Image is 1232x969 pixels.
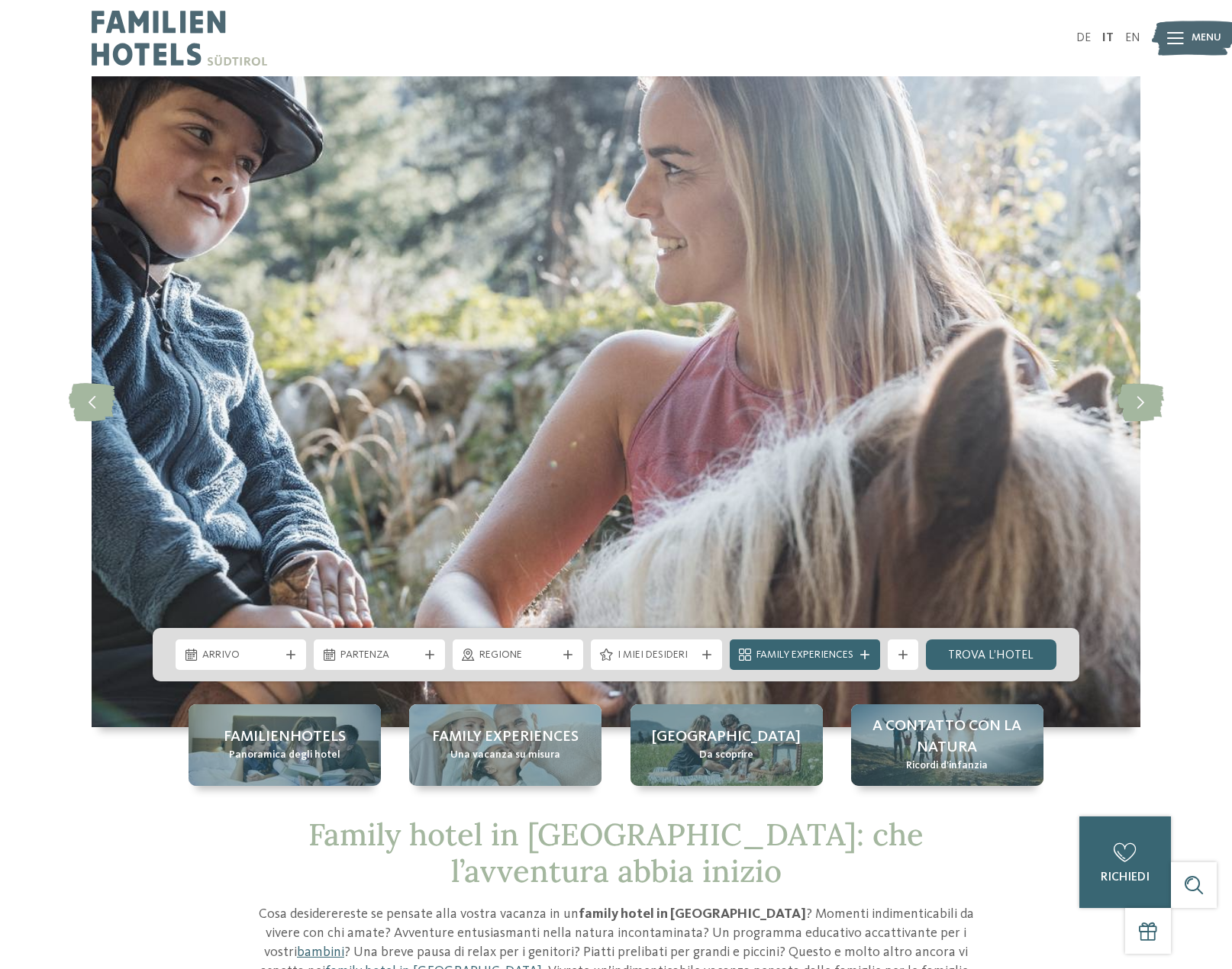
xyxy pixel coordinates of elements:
span: Partenza [340,648,418,663]
span: Ricordi d’infanzia [906,758,988,774]
span: Family experiences [432,726,579,748]
a: bambini [297,945,344,959]
span: Da scoprire [699,748,753,763]
span: Family Experiences [756,648,853,663]
a: richiedi [1079,816,1171,908]
a: Family hotel in Trentino Alto Adige: la vacanza ideale per grandi e piccini Familienhotels Panora... [189,704,381,786]
a: Family hotel in Trentino Alto Adige: la vacanza ideale per grandi e piccini Family experiences Un... [409,704,601,786]
a: IT [1102,32,1114,44]
span: Menu [1192,31,1221,46]
span: Panoramica degli hotel [229,748,340,763]
span: richiedi [1101,871,1150,884]
span: Familienhotels [224,726,346,748]
img: Family hotel in Trentino Alto Adige: la vacanza ideale per grandi e piccini [92,76,1140,727]
strong: family hotel in [GEOGRAPHIC_DATA] [579,907,806,921]
span: Regione [479,648,556,663]
a: EN [1125,32,1140,44]
span: Family hotel in [GEOGRAPHIC_DATA]: che l’avventura abbia inizio [308,815,924,890]
span: Arrivo [202,648,279,663]
span: [GEOGRAPHIC_DATA] [652,726,801,748]
span: A contatto con la natura [866,716,1028,758]
a: trova l’hotel [926,639,1056,670]
span: Una vacanza su misura [450,748,560,763]
a: DE [1076,32,1091,44]
span: I miei desideri [618,648,695,663]
a: Family hotel in Trentino Alto Adige: la vacanza ideale per grandi e piccini A contatto con la nat... [851,704,1043,786]
a: Family hotel in Trentino Alto Adige: la vacanza ideale per grandi e piccini [GEOGRAPHIC_DATA] Da ... [631,704,823,786]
